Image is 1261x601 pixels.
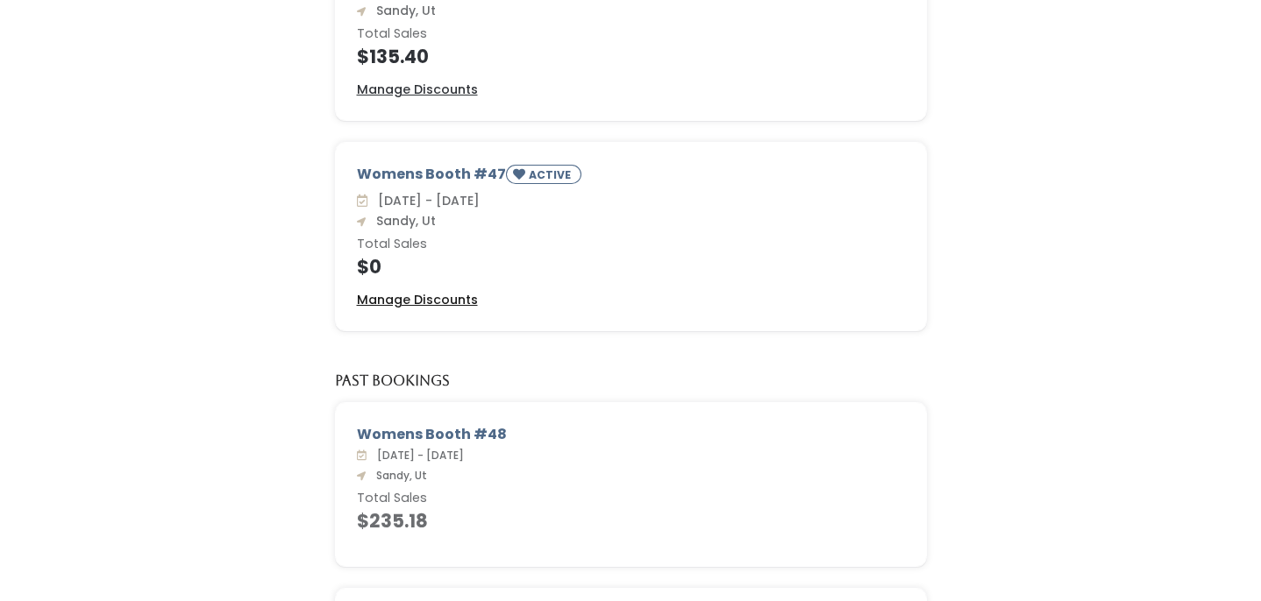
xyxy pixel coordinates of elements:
[369,2,436,19] span: Sandy, Ut
[357,237,905,251] h6: Total Sales
[357,46,905,67] h4: $135.40
[529,167,574,182] small: ACTIVE
[357,511,905,531] h4: $235.18
[369,212,436,230] span: Sandy, Ut
[357,81,478,99] a: Manage Discounts
[357,491,905,506] h6: Total Sales
[370,448,464,463] span: [DATE] - [DATE]
[335,373,450,389] h5: Past Bookings
[369,468,427,483] span: Sandy, Ut
[357,27,905,41] h6: Total Sales
[357,424,905,445] div: Womens Booth #48
[357,257,905,277] h4: $0
[357,81,478,98] u: Manage Discounts
[371,192,480,209] span: [DATE] - [DATE]
[357,164,905,191] div: Womens Booth #47
[357,291,478,309] a: Manage Discounts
